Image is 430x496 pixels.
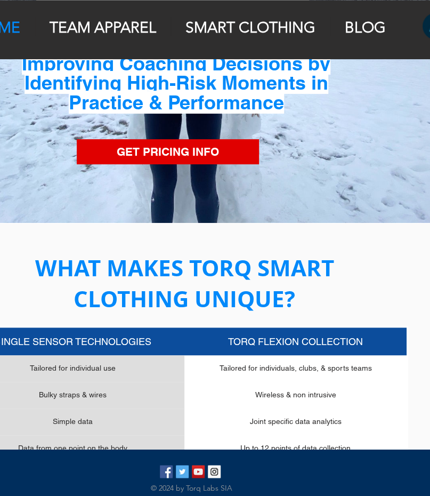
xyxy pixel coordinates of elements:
[39,390,107,401] div: Bulky straps & wires
[208,465,221,478] img: Torq_Labs Instagram
[250,417,342,427] div: Joint specific data analytics
[44,19,161,37] p: TEAM APPAREL
[228,335,363,348] div: TORQ FLEXION COLLECTION
[330,17,400,35] a: BLOG
[160,465,173,478] img: Facebook Social Icon
[77,139,259,164] a: GET PRICING INFO
[192,465,205,478] img: YouTube Social Icon
[240,443,351,454] div: Up to 12 points of data collection
[35,252,334,315] span: WHAT MAKES TORQ SMART CLOTHING UNIQUE?
[151,483,232,492] span: © 2024 by Torq Labs SIA
[220,363,372,374] div: Tailored for individuals, clubs, & sports teams
[35,17,171,35] a: TEAM APPAREL
[18,443,127,454] div: Data from one point on the body
[255,390,336,401] div: Wireless & non intrusive
[160,465,221,478] ul: Social Bar
[22,52,330,114] span: Improving Coaching Decisions by Identifying High-Risk Moments in Practice & Performance
[176,465,189,478] img: Twitter Social Icon
[53,417,93,427] div: Simple data
[339,19,391,37] p: BLOG
[30,363,116,374] div: Tailored for individual use
[117,144,219,159] span: GET PRICING INFO
[380,446,430,496] iframe: Wix Chat
[171,17,330,35] a: SMART CLOTHING
[180,19,321,37] p: SMART CLOTHING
